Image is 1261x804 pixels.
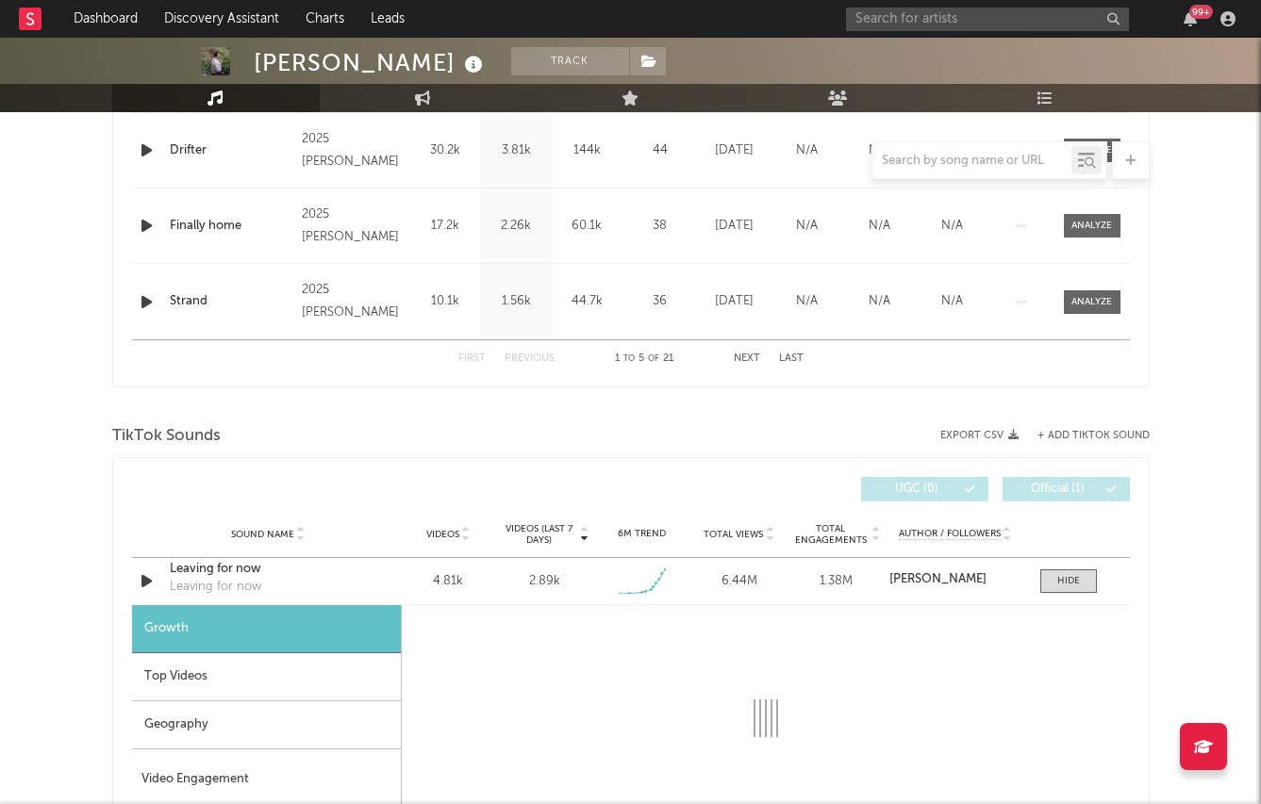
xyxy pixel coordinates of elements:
[648,354,659,363] span: of
[627,217,693,236] div: 38
[426,529,459,540] span: Videos
[132,701,401,749] div: Geography
[921,292,984,311] div: N/A
[486,292,547,311] div: 1.56k
[556,217,618,236] div: 60.1k
[779,353,804,364] button: Last
[873,484,960,495] span: UGC ( 0 )
[1037,431,1150,441] button: + Add TikTok Sound
[231,529,294,540] span: Sound Name
[302,279,405,324] div: 2025 [PERSON_NAME]
[889,573,987,585] strong: [PERSON_NAME]
[598,527,686,541] div: 6M Trend
[141,768,391,791] div: Video Engagement
[405,572,492,591] div: 4.81k
[775,292,838,311] div: N/A
[792,572,880,591] div: 1.38M
[254,47,488,78] div: [PERSON_NAME]
[132,605,401,653] div: Growth
[899,528,1001,540] span: Author / Followers
[529,572,560,591] div: 2.89k
[940,430,1019,441] button: Export CSV
[792,523,869,546] span: Total Engagements
[1184,11,1197,26] button: 99+
[170,292,293,311] a: Strand
[458,353,486,364] button: First
[486,217,547,236] div: 2.26k
[1015,484,1102,495] span: Official ( 1 )
[170,217,293,236] a: Finally home
[505,353,555,364] button: Previous
[415,217,476,236] div: 17.2k
[889,573,1020,586] a: [PERSON_NAME]
[775,217,838,236] div: N/A
[501,523,577,546] span: Videos (last 7 days)
[846,8,1129,31] input: Search for artists
[592,348,696,370] div: 1 5 21
[695,572,783,591] div: 6.44M
[704,529,763,540] span: Total Views
[703,292,766,311] div: [DATE]
[415,292,476,311] div: 10.1k
[848,217,911,236] div: N/A
[302,128,405,173] div: 2025 [PERSON_NAME]
[112,425,221,448] span: TikTok Sounds
[170,578,261,597] div: Leaving for now
[1019,431,1150,441] button: + Add TikTok Sound
[511,47,629,75] button: Track
[132,653,401,701] div: Top Videos
[921,217,984,236] div: N/A
[703,217,766,236] div: [DATE]
[1189,5,1213,19] div: 99 +
[872,154,1071,169] input: Search by song name or URL
[302,204,405,249] div: 2025 [PERSON_NAME]
[861,477,988,501] button: UGC(0)
[1003,477,1130,501] button: Official(1)
[734,353,760,364] button: Next
[556,292,618,311] div: 44.7k
[170,560,367,579] a: Leaving for now
[627,292,693,311] div: 36
[848,292,911,311] div: N/A
[623,354,635,363] span: to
